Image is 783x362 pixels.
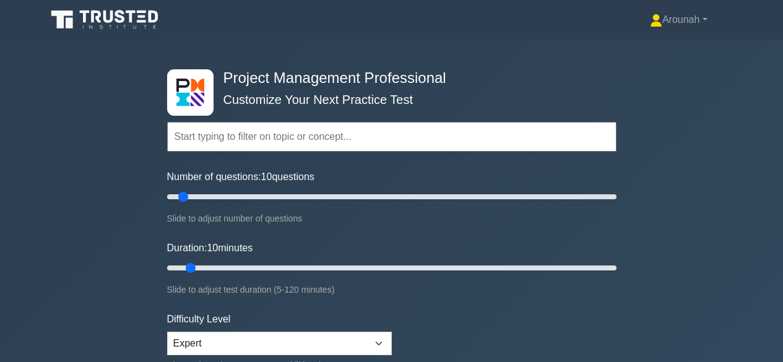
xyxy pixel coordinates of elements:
input: Start typing to filter on topic or concept... [167,122,616,152]
label: Difficulty Level [167,312,231,327]
h4: Project Management Professional [218,69,556,87]
div: Slide to adjust test duration (5-120 minutes) [167,282,616,297]
a: Arounah [620,7,737,32]
span: 10 [261,171,272,182]
label: Duration: minutes [167,241,253,256]
label: Number of questions: questions [167,170,314,184]
div: Slide to adjust number of questions [167,211,616,226]
span: 10 [207,243,218,253]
